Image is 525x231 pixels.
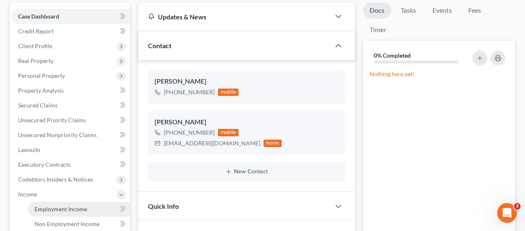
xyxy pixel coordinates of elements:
p: Nothing here yet! [370,70,509,78]
span: Unsecured Nonpriority Claims [18,131,97,138]
div: [PERSON_NAME] [155,77,338,86]
div: [EMAIL_ADDRESS][DOMAIN_NAME] [164,139,260,147]
div: home [264,140,282,147]
a: Secured Claims [12,98,130,113]
span: 3 [514,203,520,210]
a: Unsecured Priority Claims [12,113,130,128]
div: [PERSON_NAME] [155,117,338,127]
a: Fees [462,2,488,19]
div: mobile [218,129,238,136]
span: Non Employment Income [35,220,99,227]
span: Unsecured Priority Claims [18,117,86,124]
span: Case Dashboard [18,13,59,20]
span: Property Analysis [18,87,64,94]
div: mobile [218,89,238,96]
strong: 0% Completed [374,52,411,59]
a: Timer [363,22,393,38]
button: New Contact [155,168,338,175]
a: Executory Contracts [12,157,130,172]
a: Property Analysis [12,83,130,98]
a: Lawsuits [12,142,130,157]
a: Credit Report [12,24,130,39]
span: Personal Property [18,72,65,79]
span: Contact [148,42,171,49]
a: Events [426,2,458,19]
a: Employment Income [28,202,130,217]
span: Client Profile [18,42,52,49]
div: Updates & News [148,12,320,21]
div: [PHONE_NUMBER] [164,88,215,96]
a: Case Dashboard [12,9,130,24]
span: Codebtors Insiders & Notices [18,176,93,183]
div: [PHONE_NUMBER] [164,128,215,137]
span: Lawsuits [18,146,40,153]
a: Docs [363,2,391,19]
span: Quick Info [148,202,179,210]
iframe: Intercom live chat [497,203,517,223]
span: Income [18,191,37,198]
span: Employment Income [35,205,87,212]
span: Secured Claims [18,102,58,109]
span: Executory Contracts [18,161,71,168]
span: Real Property [18,57,53,64]
a: Tasks [394,2,423,19]
span: Credit Report [18,28,53,35]
a: Unsecured Nonpriority Claims [12,128,130,142]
